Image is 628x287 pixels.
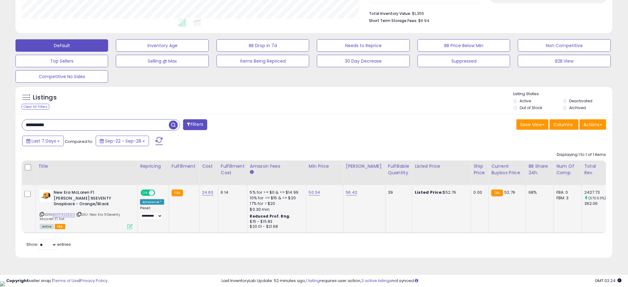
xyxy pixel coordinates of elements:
[309,163,341,170] div: Min Price
[518,55,611,67] button: B2B View
[217,39,309,52] button: BB Drop in 7d
[250,224,301,229] div: $20.01 - $21.68
[52,212,75,217] a: B0DT92DD23
[202,163,216,170] div: Cost
[80,278,108,284] a: Privacy Policy
[250,163,304,170] div: Amazon Fees
[518,39,611,52] button: Non Competitive
[556,190,577,195] div: FBA: 0
[32,138,56,144] span: Last 7 Days
[556,163,579,176] div: Num of Comp.
[15,39,108,52] button: Default
[317,39,410,52] button: Needs to Reprice
[140,163,166,170] div: Repricing
[520,98,531,104] label: Active
[141,190,149,196] span: ON
[96,136,149,146] button: Sep-22 - Sep-28
[183,119,207,130] button: Filters
[580,119,606,130] button: Actions
[516,119,549,130] button: Save View
[415,189,443,195] b: Listed Price:
[40,224,54,229] span: All listings currently available for purchase on Amazon
[556,195,577,201] div: FBM: 3
[588,196,606,201] small: (570.53%)
[250,214,291,219] b: Reduced Prof. Rng.
[202,189,213,196] a: 24.63
[222,278,622,284] div: Last InventoryLab Update: 52 minutes ago, requires user action, not synced.
[53,278,79,284] a: Terms of Use
[217,55,309,67] button: Items Being Repriced
[388,163,410,176] div: Fulfillable Quantity
[54,190,129,209] b: New Era McLaren F1 [PERSON_NAME] 9SEVENTY Snapback - Orange/Black
[520,105,542,110] label: Out of Stock
[15,70,108,83] button: Competitive No Sales
[309,189,320,196] a: 50.34
[221,190,243,195] div: 6.14
[369,9,602,17] li: $1,355
[491,163,523,176] div: Current Buybox Price
[15,55,108,67] button: Top Sellers
[105,138,141,144] span: Sep-22 - Sep-28
[250,207,301,212] div: $0.30 min
[250,190,301,195] div: 5% for >= $0 & <= $14.99
[250,201,301,206] div: 17% for > $20
[418,39,510,52] button: BB Price Below Min
[529,190,549,195] div: 68%
[569,105,586,110] label: Archived
[172,163,197,170] div: Fulfillment
[388,190,407,195] div: 39
[6,278,108,284] div: seller snap | |
[418,55,510,67] button: Suppressed
[595,278,622,284] span: 2025-10-7 02:24 GMT
[513,91,613,97] p: Listing States:
[38,163,135,170] div: Title
[369,18,417,23] b: Short Term Storage Fees:
[154,190,164,196] span: OFF
[474,163,486,176] div: Ship Price
[584,201,609,206] div: 362.06
[550,119,579,130] button: Columns
[505,189,516,195] span: 52.76
[33,93,57,102] h5: Listings
[306,278,320,284] a: 1 listing
[369,11,411,16] b: Total Inventory Value:
[250,195,301,201] div: 10% for >= $15 & <= $20
[116,39,209,52] button: Inventory Age
[116,55,209,67] button: Selling @ Max
[584,190,609,195] div: 2427.73
[415,163,468,170] div: Listed Price
[415,190,466,195] div: $52.76
[346,163,383,170] div: [PERSON_NAME]
[250,219,301,224] div: $15 - $15.83
[557,152,606,158] div: Displaying 1 to 1 of 1 items
[361,278,392,284] a: 3 active listings
[6,278,29,284] strong: Copyright
[65,139,93,144] span: Compared to:
[317,55,410,67] button: 30 Day Decrease
[22,136,64,146] button: Last 7 Days
[140,199,164,205] div: Amazon AI *
[22,104,49,110] div: Clear All Filters
[250,170,254,175] small: Amazon Fees.
[40,212,120,221] span: | SKU: New Era 9Seventy McLaren F1 hat
[529,163,551,176] div: BB Share 24h.
[26,241,71,247] span: Show: entries
[55,224,65,229] span: FBA
[474,190,484,195] div: 0.00
[346,189,358,196] a: 56.42
[491,190,503,196] small: FBA
[221,163,245,176] div: Fulfillment Cost
[569,98,592,104] label: Deactivated
[584,163,607,176] div: Total Rev.
[418,18,429,24] span: $6.94
[40,190,52,202] img: 41dLPxR9QuL._SL40_.jpg
[172,190,183,196] small: FBA
[554,121,573,128] span: Columns
[40,190,133,229] div: ASIN:
[140,206,164,220] div: Preset:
